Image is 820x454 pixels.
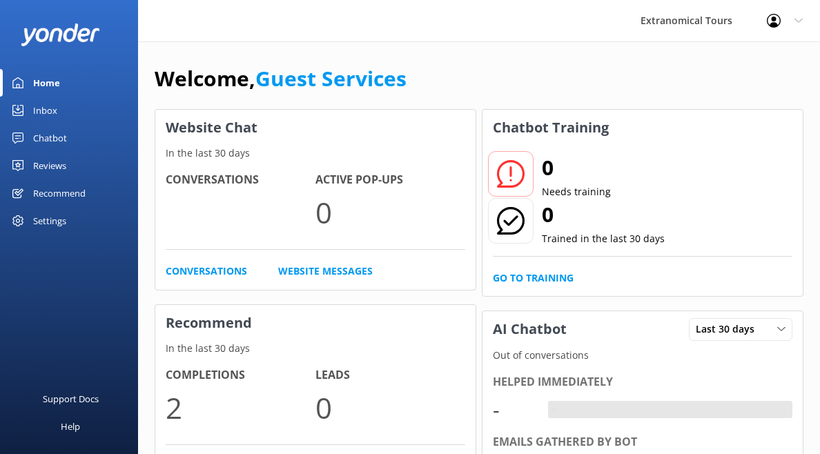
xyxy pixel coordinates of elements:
h4: Leads [315,366,465,384]
p: In the last 30 days [155,146,476,161]
a: Website Messages [278,264,373,279]
div: Reviews [33,152,66,179]
div: Help [61,413,80,440]
div: Settings [33,207,66,235]
h2: 0 [542,151,611,184]
div: Inbox [33,97,57,124]
p: Out of conversations [482,348,803,363]
h1: Welcome, [155,62,407,95]
h3: Website Chat [155,110,476,146]
p: 2 [166,384,315,431]
div: Emails gathered by bot [493,433,792,451]
div: - [548,401,558,419]
h4: Conversations [166,171,315,189]
img: yonder-white-logo.png [21,23,100,46]
div: Recommend [33,179,86,207]
span: Last 30 days [696,322,763,337]
a: Go to Training [493,270,574,286]
h3: Recommend [155,305,476,341]
a: Guest Services [255,64,407,92]
p: 0 [315,384,465,431]
h4: Active Pop-ups [315,171,465,189]
div: - [493,393,534,426]
h3: Chatbot Training [482,110,619,146]
div: Chatbot [33,124,67,152]
p: Needs training [542,184,611,199]
a: Conversations [166,264,247,279]
p: In the last 30 days [155,341,476,356]
div: Helped immediately [493,373,792,391]
p: Trained in the last 30 days [542,231,665,246]
div: Support Docs [43,385,99,413]
h3: AI Chatbot [482,311,577,347]
h4: Completions [166,366,315,384]
h2: 0 [542,198,665,231]
div: Home [33,69,60,97]
p: 0 [315,189,465,235]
